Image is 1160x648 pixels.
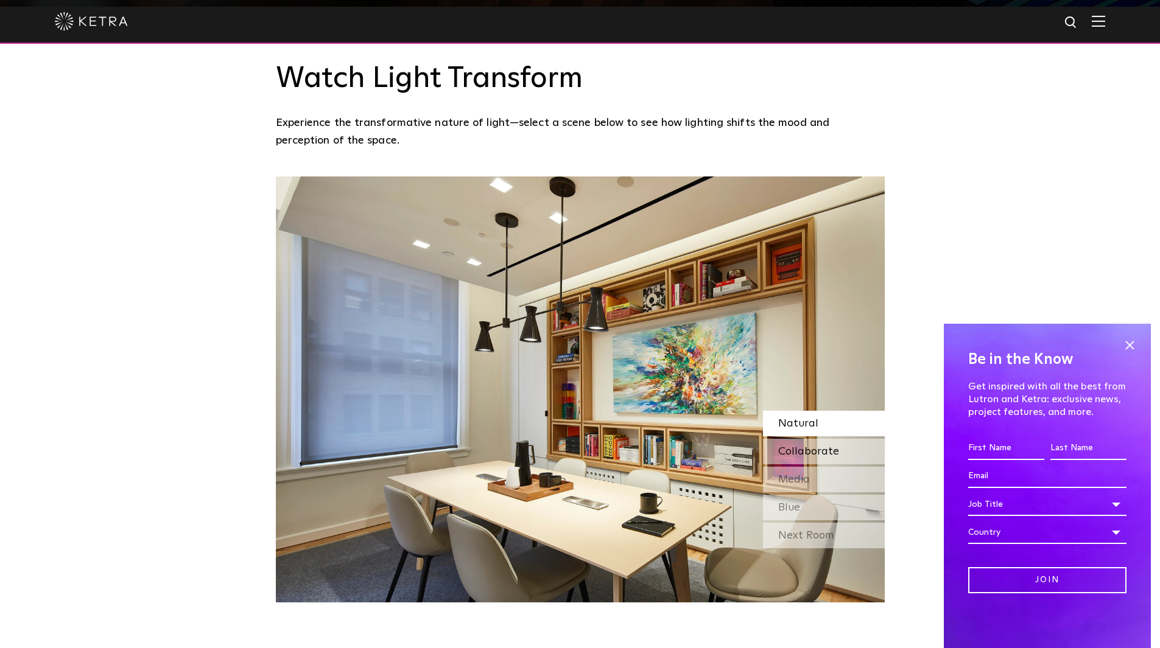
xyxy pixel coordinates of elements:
span: Media [778,474,810,485]
img: SS-Desktop-CEC-07-1 [276,176,885,602]
img: search icon [1064,15,1079,30]
div: Job Title [968,493,1127,516]
span: Blue [778,502,800,513]
span: Natural [778,418,818,429]
div: Country [968,521,1127,544]
img: Hamburger%20Nav.svg [1092,15,1105,27]
input: First Name [968,437,1044,460]
h3: Watch Light Transform [276,61,885,97]
input: Join [968,567,1127,593]
p: Get inspired with all the best from Lutron and Ketra: exclusive news, project features, and more. [968,380,1127,418]
p: Experience the transformative nature of light—select a scene below to see how lighting shifts the... [276,114,879,149]
div: Next Room [763,523,885,548]
input: Last Name [1050,437,1127,460]
h4: Be in the Know [968,348,1127,371]
span: Collaborate [778,446,839,457]
img: ketra-logo-2019-white [55,12,128,30]
input: Email [968,465,1127,488]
